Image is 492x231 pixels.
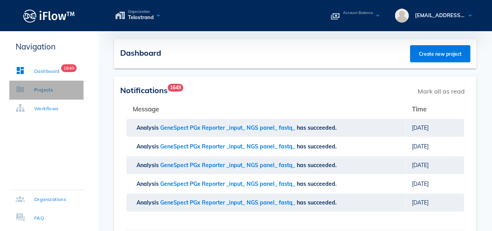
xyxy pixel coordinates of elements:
span: has succeeded. [297,180,338,187]
span: [DATE] [412,124,429,131]
div: FAQ [34,214,44,222]
img: avatar.16069ca8.svg [395,9,409,23]
th: Message [126,100,406,118]
span: GeneSpect PGx Reporter _input_ NGS panel_ fastq_ [160,162,297,169]
div: Workflows [34,105,59,113]
span: Badge [168,84,183,92]
span: Analysis [137,143,160,150]
span: has succeeded. [297,199,338,206]
div: Projects [34,86,53,94]
span: Analysis [137,199,160,206]
span: Notifications [120,85,168,95]
span: Analysis [137,124,160,131]
div: Organizations [34,196,66,203]
span: GeneSpect PGx Reporter _input_ NGS panel_ fastq_ [160,143,297,150]
span: Time [412,105,427,113]
span: Badge [61,64,77,72]
span: GeneSpect PGx Reporter _input_ NGS panel_ fastq_ [160,180,297,187]
th: Time: Not sorted. Activate to sort ascending. [406,100,464,118]
span: GeneSpect PGx Reporter _input_ NGS panel_ fastq_ [160,199,297,206]
span: Create new project [418,51,463,57]
span: has succeeded. [297,124,338,131]
div: Dashboard [34,67,60,75]
span: [DATE] [412,143,429,150]
span: has succeeded. [297,162,338,169]
span: Account Balance [343,11,373,15]
span: [DATE] [412,199,429,206]
span: has succeeded. [297,143,338,150]
span: Analysis [137,162,160,169]
span: Message [133,105,159,113]
span: [DATE] [412,162,429,169]
button: Create new project [410,45,470,62]
span: Mark all as read [414,83,469,100]
span: Organization [128,10,154,14]
span: Analysis [137,180,160,187]
span: Dashboard [120,48,161,58]
p: Navigation [9,41,83,53]
span: GeneSpect PGx Reporter _input_ NGS panel_ fastq_ [160,124,297,131]
span: [DATE] [412,180,429,187]
span: Telostrand [128,14,154,21]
